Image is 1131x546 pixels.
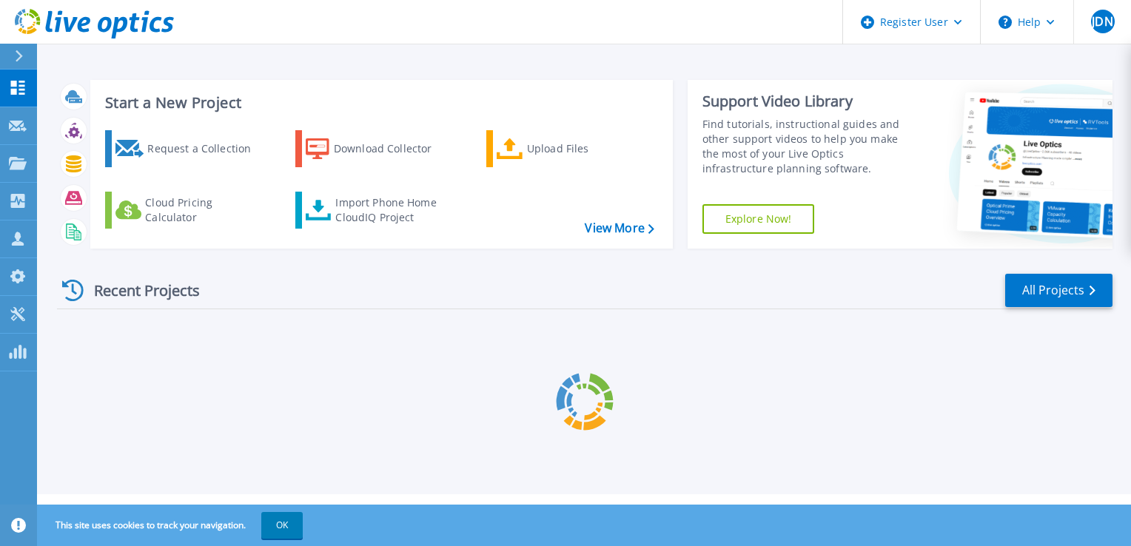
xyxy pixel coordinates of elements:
a: Request a Collection [105,130,270,167]
div: Download Collector [334,134,452,164]
div: Request a Collection [147,134,266,164]
h3: Start a New Project [105,95,654,111]
a: View More [585,221,654,235]
div: Upload Files [527,134,645,164]
div: Support Video Library [702,92,916,111]
div: Import Phone Home CloudIQ Project [335,195,451,225]
button: OK [261,512,303,539]
a: Cloud Pricing Calculator [105,192,270,229]
div: Find tutorials, instructional guides and other support videos to help you make the most of your L... [702,117,916,176]
a: All Projects [1005,274,1112,307]
div: Recent Projects [57,272,220,309]
a: Download Collector [295,130,460,167]
div: Cloud Pricing Calculator [145,195,264,225]
span: This site uses cookies to track your navigation. [41,512,303,539]
a: Explore Now! [702,204,815,234]
a: Upload Files [486,130,651,167]
span: JDN [1092,16,1112,27]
